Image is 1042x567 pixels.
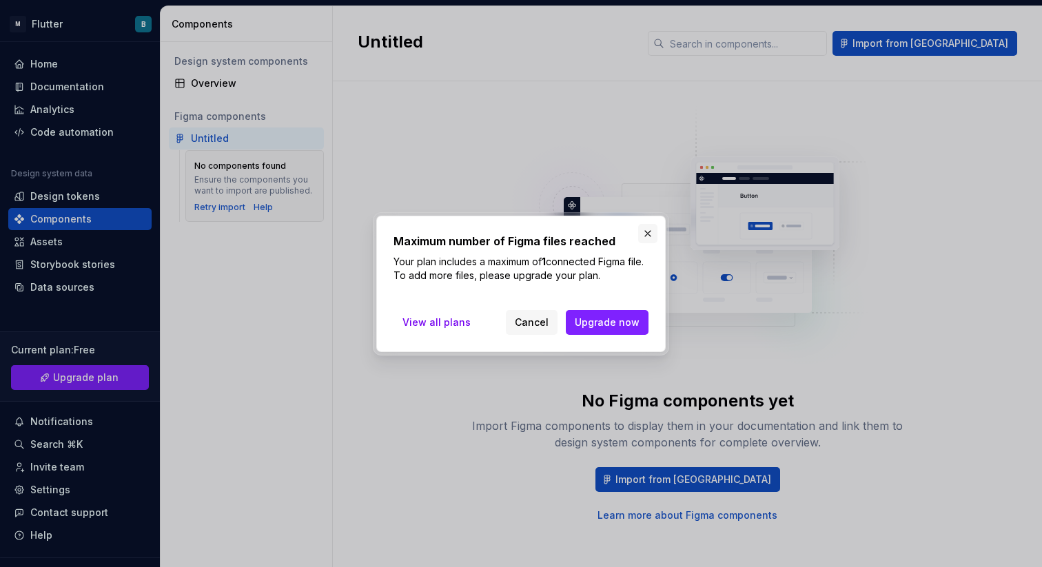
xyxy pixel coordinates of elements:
button: Cancel [506,310,558,335]
h2: Maximum number of Figma files reached [394,233,648,249]
span: Upgrade now [575,316,640,329]
a: View all plans [394,310,480,335]
b: 1 [542,256,546,267]
span: Cancel [515,316,549,329]
span: View all plans [402,316,471,329]
button: Upgrade now [566,310,648,335]
p: Your plan includes a maximum of connected Figma file. To add more files, please upgrade your plan. [394,255,648,282]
